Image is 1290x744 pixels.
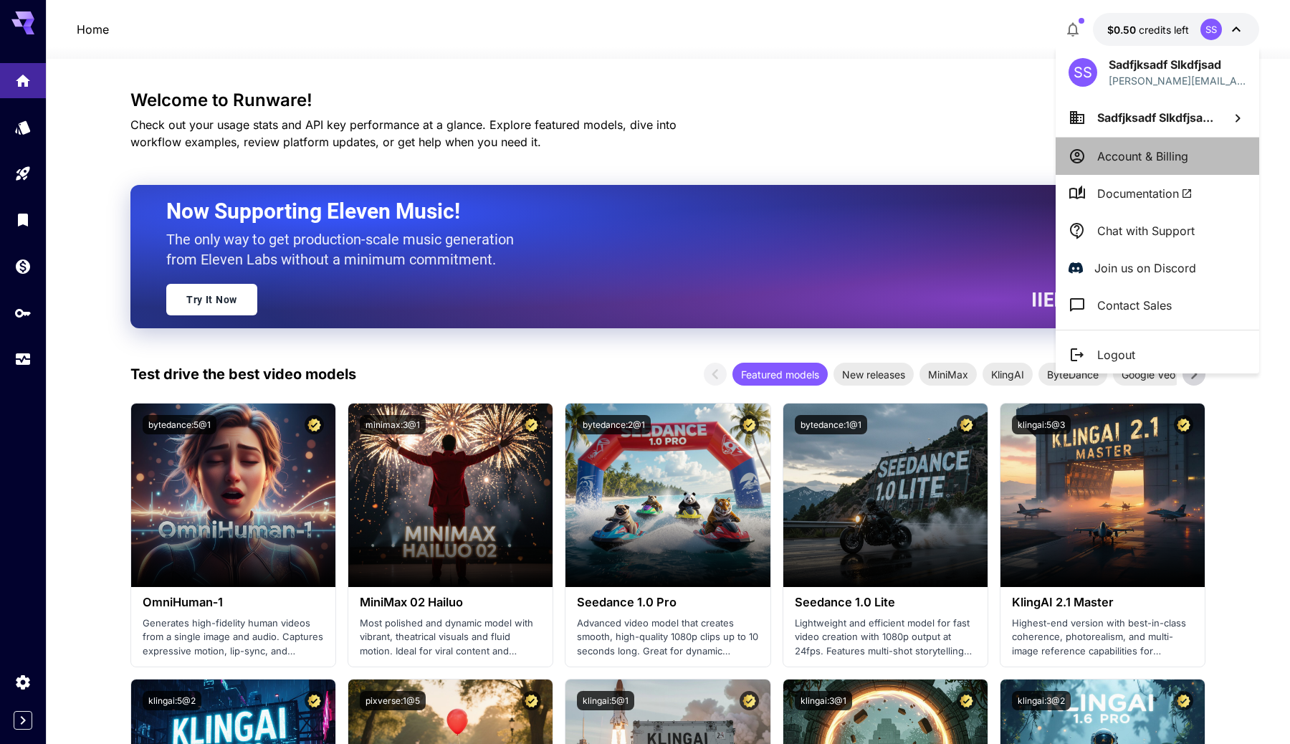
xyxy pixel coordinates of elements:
p: Logout [1097,346,1135,363]
p: Join us on Discord [1094,259,1196,277]
span: Sadfjksadf Slkdfjsa... [1097,110,1213,125]
div: albert.florian@icloud.com [1109,73,1246,88]
p: [PERSON_NAME][EMAIL_ADDRESS][DOMAIN_NAME] [1109,73,1246,88]
p: Sadfjksadf Slkdfjsad [1109,56,1246,73]
p: Account & Billing [1097,148,1188,165]
p: Contact Sales [1097,297,1172,314]
span: Documentation [1097,185,1193,202]
iframe: Chat Widget [1218,675,1290,744]
div: SS [1069,58,1097,87]
div: Chat-Widget [1218,675,1290,744]
p: Chat with Support [1097,222,1195,239]
button: Sadfjksadf Slkdfjsa... [1056,98,1259,137]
